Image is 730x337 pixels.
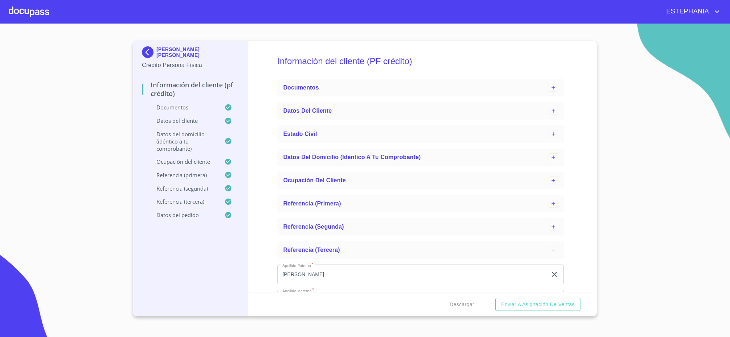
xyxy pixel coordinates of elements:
[142,130,225,152] p: Datos del domicilio (idéntico a tu comprobante)
[156,46,239,58] p: [PERSON_NAME] [PERSON_NAME]
[283,84,319,91] span: Documentos
[277,241,564,259] div: Referencia (tercera)
[142,117,225,124] p: Datos del cliente
[142,171,225,179] p: Referencia (primera)
[142,46,156,58] img: Docupass spot blue
[142,46,239,61] div: [PERSON_NAME] [PERSON_NAME]
[447,298,477,311] button: Descargar
[277,218,564,236] div: Referencia (segunda)
[495,298,580,311] button: Enviar a Asignación de Ventas
[661,6,713,17] span: ESTEPHANIA
[661,6,721,17] button: account of current user
[142,104,225,111] p: Documentos
[277,46,564,76] h5: Información del cliente (PF crédito)
[550,270,559,279] button: clear input
[142,185,225,192] p: Referencia (segunda)
[283,200,341,207] span: Referencia (primera)
[142,61,239,70] p: Crédito Persona Física
[142,198,225,205] p: Referencia (tercera)
[277,149,564,166] div: Datos del domicilio (idéntico a tu comprobante)
[283,154,421,160] span: Datos del domicilio (idéntico a tu comprobante)
[142,80,239,98] p: Información del cliente (PF crédito)
[450,300,474,309] span: Descargar
[277,102,564,120] div: Datos del cliente
[283,224,344,230] span: Referencia (segunda)
[142,211,225,219] p: Datos del pedido
[283,131,317,137] span: Estado Civil
[283,177,346,183] span: Ocupación del Cliente
[283,108,332,114] span: Datos del cliente
[283,247,340,253] span: Referencia (tercera)
[501,300,575,309] span: Enviar a Asignación de Ventas
[277,195,564,212] div: Referencia (primera)
[277,172,564,189] div: Ocupación del Cliente
[277,125,564,143] div: Estado Civil
[142,158,225,165] p: Ocupación del Cliente
[277,79,564,96] div: Documentos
